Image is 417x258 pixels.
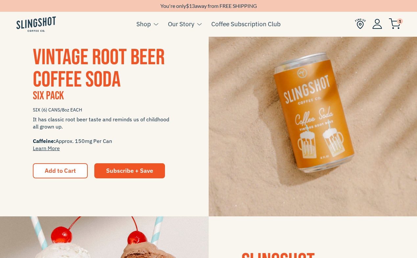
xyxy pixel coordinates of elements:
a: 1 [389,20,401,28]
a: Vintage Root BeerCoffee Soda [33,44,165,93]
a: Subscribe + Save [94,163,165,178]
img: Account [372,19,382,29]
span: It has classic root beer taste and reminds us of childhood all grown up. Approx. 150mg Per Can [33,116,176,152]
span: Six Pack [33,89,64,103]
span: Caffeine: [33,138,56,144]
span: 13 [189,3,195,9]
a: Learn More [33,145,60,151]
span: $ [186,3,189,9]
span: Subscribe + Save [106,167,153,174]
a: Shop [136,19,151,29]
img: Find Us [355,18,366,29]
span: 1 [397,18,403,24]
a: Our Story [168,19,194,29]
span: Add to Cart [45,167,76,174]
img: cart [389,18,401,29]
span: Vintage Root Beer Coffee Soda [33,44,165,93]
a: Coffee Subscription Club [211,19,281,29]
button: Add to Cart [33,163,88,178]
span: SIX (6) CANS/8oz EACH [33,104,176,116]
